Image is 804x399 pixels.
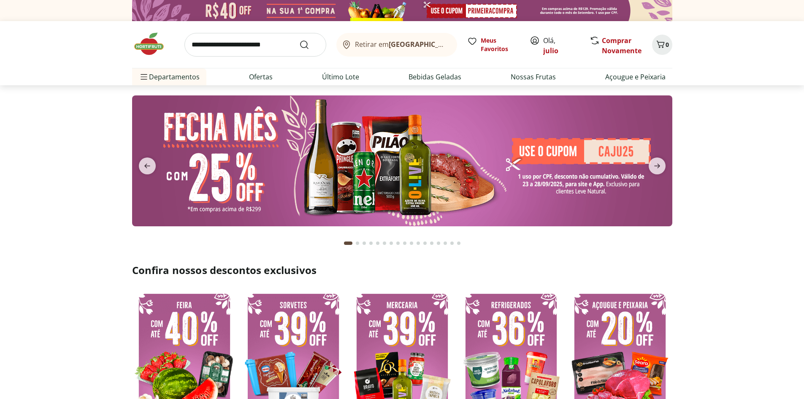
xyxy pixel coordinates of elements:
[401,233,408,253] button: Go to page 9 from fs-carousel
[368,233,374,253] button: Go to page 4 from fs-carousel
[361,233,368,253] button: Go to page 3 from fs-carousel
[605,72,666,82] a: Açougue e Peixaria
[652,35,672,55] button: Carrinho
[543,35,581,56] span: Olá,
[467,36,520,53] a: Meus Favoritos
[132,95,672,226] img: banana
[602,36,642,55] a: Comprar Novamente
[449,233,455,253] button: Go to page 16 from fs-carousel
[132,157,162,174] button: previous
[354,233,361,253] button: Go to page 2 from fs-carousel
[322,72,359,82] a: Último Lote
[132,31,174,57] img: Hortifruti
[374,233,381,253] button: Go to page 5 from fs-carousel
[249,72,273,82] a: Ofertas
[132,263,672,277] h2: Confira nossos descontos exclusivos
[389,40,531,49] b: [GEOGRAPHIC_DATA]/[GEOGRAPHIC_DATA]
[139,67,149,87] button: Menu
[184,33,326,57] input: search
[355,41,448,48] span: Retirar em
[455,233,462,253] button: Go to page 17 from fs-carousel
[336,33,457,57] button: Retirar em[GEOGRAPHIC_DATA]/[GEOGRAPHIC_DATA]
[428,233,435,253] button: Go to page 13 from fs-carousel
[139,67,200,87] span: Departamentos
[435,233,442,253] button: Go to page 14 from fs-carousel
[381,233,388,253] button: Go to page 6 from fs-carousel
[388,233,395,253] button: Go to page 7 from fs-carousel
[408,233,415,253] button: Go to page 10 from fs-carousel
[481,36,520,53] span: Meus Favoritos
[543,46,558,55] a: julio
[342,233,354,253] button: Current page from fs-carousel
[395,233,401,253] button: Go to page 8 from fs-carousel
[415,233,422,253] button: Go to page 11 from fs-carousel
[666,41,669,49] span: 0
[642,157,672,174] button: next
[409,72,461,82] a: Bebidas Geladas
[299,40,319,50] button: Submit Search
[442,233,449,253] button: Go to page 15 from fs-carousel
[422,233,428,253] button: Go to page 12 from fs-carousel
[511,72,556,82] a: Nossas Frutas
